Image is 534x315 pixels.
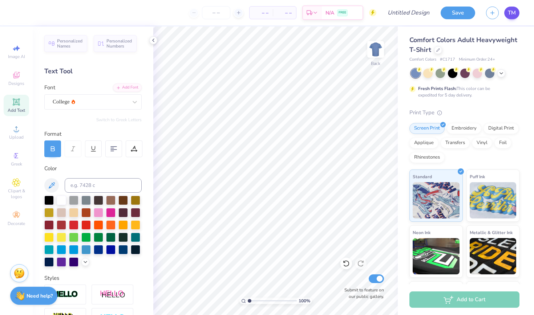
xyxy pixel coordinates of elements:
[409,123,445,134] div: Screen Print
[9,134,24,140] span: Upload
[339,10,346,15] span: FREE
[413,173,432,180] span: Standard
[504,7,519,19] a: TM
[459,57,495,63] span: Minimum Order: 24 +
[409,138,438,148] div: Applique
[202,6,230,19] input: – –
[470,173,485,180] span: Puff Ink
[44,274,142,282] div: Styles
[382,5,435,20] input: Untitled Design
[441,7,475,19] button: Save
[413,182,460,218] img: Standard
[413,238,460,274] img: Neon Ink
[470,182,517,218] img: Puff Ink
[44,66,142,76] div: Text Tool
[27,292,53,299] strong: Need help?
[277,9,292,17] span: – –
[472,138,492,148] div: Vinyl
[44,130,142,138] div: Format
[8,54,25,60] span: Image AI
[106,38,132,49] span: Personalized Numbers
[470,238,517,274] img: Metallic & Glitter Ink
[409,36,517,54] span: Comfort Colors Adult Heavyweight T-Shirt
[484,123,519,134] div: Digital Print
[325,9,334,17] span: N/A
[340,287,384,300] label: Submit to feature on our public gallery.
[409,152,445,163] div: Rhinestones
[440,57,455,63] span: # C1717
[254,9,268,17] span: – –
[8,221,25,226] span: Decorate
[11,161,22,167] span: Greek
[113,83,142,92] div: Add Font
[8,107,25,113] span: Add Text
[494,138,511,148] div: Foil
[53,290,78,299] img: Stroke
[8,81,24,86] span: Designs
[418,86,457,91] strong: Fresh Prints Flash:
[96,117,142,123] button: Switch to Greek Letters
[413,229,430,236] span: Neon Ink
[418,85,507,98] div: This color can be expedited for 5 day delivery.
[508,9,516,17] span: TM
[470,229,513,236] span: Metallic & Glitter Ink
[409,57,436,63] span: Comfort Colors
[371,60,380,67] div: Back
[57,38,83,49] span: Personalized Names
[441,138,470,148] div: Transfers
[44,164,142,173] div: Color
[447,123,481,134] div: Embroidery
[409,109,519,117] div: Print Type
[44,83,55,92] label: Font
[65,178,142,193] input: e.g. 7428 c
[100,290,125,299] img: Shadow
[299,298,310,304] span: 100 %
[4,188,29,200] span: Clipart & logos
[368,42,383,57] img: Back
